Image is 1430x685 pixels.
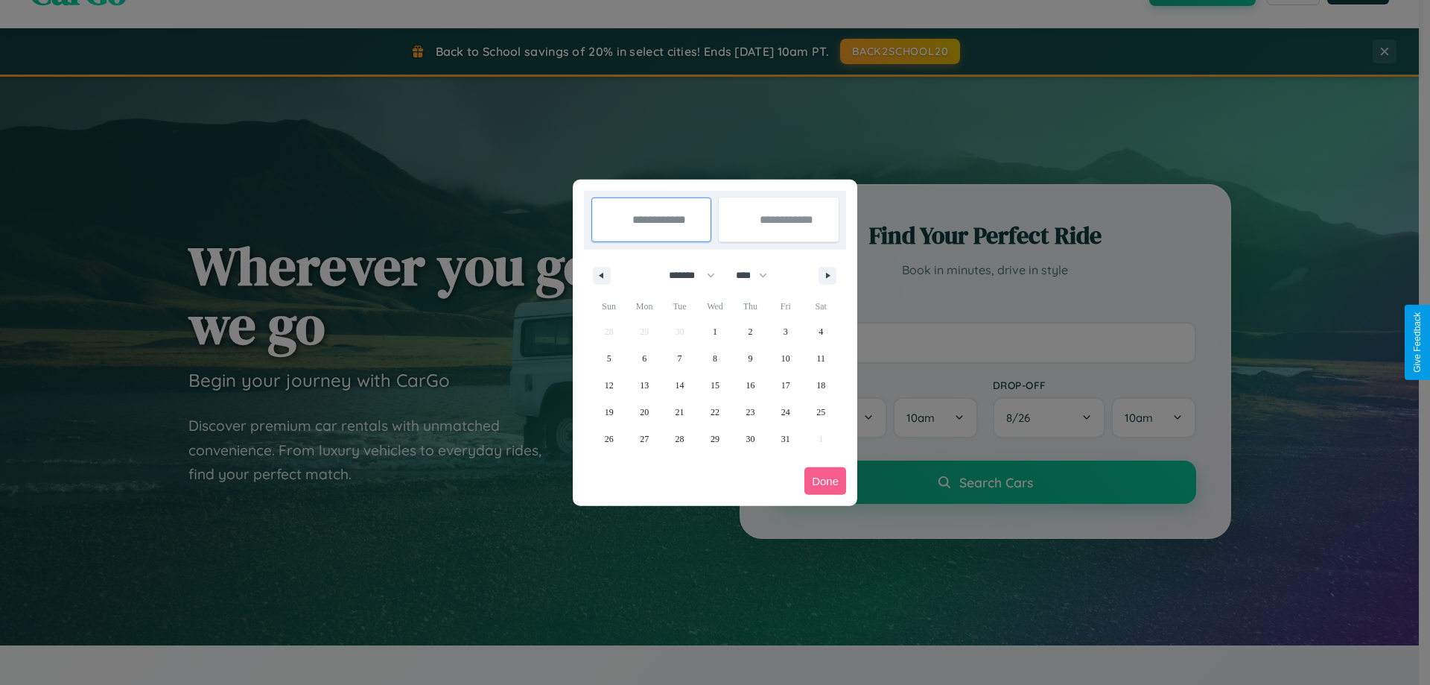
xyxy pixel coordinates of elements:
[733,372,768,399] button: 16
[662,345,697,372] button: 7
[591,345,626,372] button: 5
[626,294,661,318] span: Mon
[591,426,626,452] button: 26
[804,372,839,399] button: 18
[1412,312,1423,373] div: Give Feedback
[733,399,768,426] button: 23
[781,372,790,399] span: 17
[626,426,661,452] button: 27
[626,399,661,426] button: 20
[605,372,614,399] span: 12
[733,318,768,345] button: 2
[781,399,790,426] span: 24
[640,426,649,452] span: 27
[626,345,661,372] button: 6
[642,345,646,372] span: 6
[626,372,661,399] button: 13
[768,345,803,372] button: 10
[819,318,823,345] span: 4
[678,345,682,372] span: 7
[804,318,839,345] button: 4
[748,345,752,372] span: 9
[804,294,839,318] span: Sat
[676,426,684,452] span: 28
[662,372,697,399] button: 14
[781,345,790,372] span: 10
[733,345,768,372] button: 9
[640,372,649,399] span: 13
[607,345,611,372] span: 5
[591,399,626,426] button: 19
[662,426,697,452] button: 28
[591,294,626,318] span: Sun
[711,399,719,426] span: 22
[768,318,803,345] button: 3
[768,426,803,452] button: 31
[768,294,803,318] span: Fri
[784,318,788,345] span: 3
[697,399,732,426] button: 22
[676,399,684,426] span: 21
[713,345,717,372] span: 8
[733,426,768,452] button: 30
[804,345,839,372] button: 11
[746,426,754,452] span: 30
[697,426,732,452] button: 29
[697,294,732,318] span: Wed
[676,372,684,399] span: 14
[662,399,697,426] button: 21
[711,372,719,399] span: 15
[804,467,846,495] button: Done
[781,426,790,452] span: 31
[746,399,754,426] span: 23
[733,294,768,318] span: Thu
[816,372,825,399] span: 18
[768,372,803,399] button: 17
[697,318,732,345] button: 1
[804,399,839,426] button: 25
[711,426,719,452] span: 29
[697,372,732,399] button: 15
[768,399,803,426] button: 24
[605,399,614,426] span: 19
[748,318,752,345] span: 2
[640,399,649,426] span: 20
[816,399,825,426] span: 25
[713,318,717,345] span: 1
[697,345,732,372] button: 8
[816,345,825,372] span: 11
[662,294,697,318] span: Tue
[605,426,614,452] span: 26
[746,372,754,399] span: 16
[591,372,626,399] button: 12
